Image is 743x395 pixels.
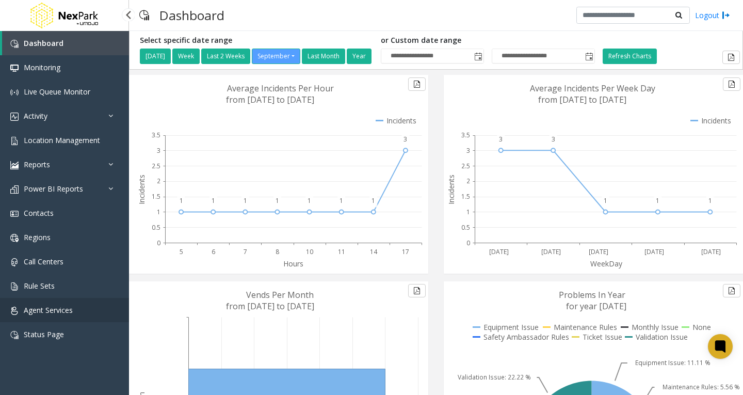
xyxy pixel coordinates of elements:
span: Toggle popup [583,49,594,64]
a: Logout [695,10,730,21]
text: [DATE] [644,247,664,256]
text: Maintenance Rules: 5.56 % [663,383,740,391]
text: Incidents [446,175,456,204]
button: [DATE] [140,49,171,64]
text: 2.5 [461,162,470,170]
text: Average Incidents Per Week Day [530,83,655,94]
button: Year [347,49,372,64]
span: Agent Services [24,305,73,315]
text: 8 [276,247,279,256]
text: WeekDay [590,259,623,268]
text: 6 [212,247,215,256]
text: 3 [403,135,407,144]
text: 3.5 [152,131,160,139]
text: 3 [466,146,470,155]
text: [DATE] [701,247,721,256]
button: Refresh Charts [603,49,657,64]
text: 1 [708,196,712,205]
text: 1.5 [152,192,160,201]
h3: Dashboard [154,3,230,28]
text: 1 [308,196,311,205]
text: 0 [466,239,470,247]
button: Last 2 Weeks [201,49,250,64]
button: Export to pdf [722,51,740,64]
text: 10 [306,247,313,256]
text: 2.5 [152,162,160,170]
button: Export to pdf [408,284,426,297]
text: 3 [552,135,555,144]
img: 'icon' [10,185,19,194]
text: 1 [656,196,659,205]
text: Incidents [137,175,147,204]
text: 1 [157,208,160,216]
text: 3 [157,146,160,155]
text: 1 [466,208,470,216]
a: Dashboard [2,31,129,55]
text: 1 [276,196,279,205]
text: from [DATE] to [DATE] [226,94,314,105]
img: 'icon' [10,331,19,339]
text: 3.5 [461,131,470,139]
span: Live Queue Monitor [24,87,90,97]
img: 'icon' [10,258,19,266]
text: Problems In Year [559,289,625,301]
text: 1 [244,196,247,205]
span: Contacts [24,208,54,218]
img: 'icon' [10,210,19,218]
text: 5 [180,247,183,256]
text: from [DATE] to [DATE] [538,94,626,105]
span: Regions [24,232,51,242]
text: Equipment Issue: 11.11 % [635,358,710,367]
text: [DATE] [489,247,509,256]
span: Power BI Reports [24,184,83,194]
span: Activity [24,111,47,121]
text: 2 [466,177,470,185]
img: 'icon' [10,307,19,315]
text: 0.5 [152,223,160,232]
text: 11 [338,247,345,256]
button: Export to pdf [723,284,740,297]
span: Location Management [24,135,100,145]
text: 3 [499,135,503,144]
img: 'icon' [10,234,19,242]
text: 1 [372,196,375,205]
text: 0.5 [461,223,470,232]
text: [DATE] [589,247,608,256]
text: 1 [212,196,215,205]
span: Monitoring [24,62,60,72]
span: Toggle popup [472,49,483,64]
text: Hours [283,259,303,268]
img: 'icon' [10,88,19,97]
text: Average Incidents Per Hour [227,83,334,94]
text: 7 [244,247,247,256]
h5: Select specific date range [140,36,373,45]
button: Export to pdf [408,77,426,91]
text: 1.5 [461,192,470,201]
img: logout [722,10,730,21]
text: 0 [157,239,160,247]
text: [DATE] [541,247,561,256]
button: Export to pdf [723,77,740,91]
img: 'icon' [10,40,19,48]
button: September [252,49,300,64]
img: 'icon' [10,161,19,169]
text: from [DATE] to [DATE] [226,301,314,312]
text: for year [DATE] [566,301,626,312]
img: 'icon' [10,64,19,72]
text: 1 [180,196,183,205]
text: Validation Issue: 22.22 % [458,373,531,382]
text: 17 [402,247,409,256]
text: Vends Per Month [246,289,314,301]
span: Rule Sets [24,281,55,291]
span: Dashboard [24,38,63,48]
span: Reports [24,160,50,169]
img: 'icon' [10,282,19,291]
img: pageIcon [139,3,149,28]
text: 14 [370,247,378,256]
img: 'icon' [10,113,19,121]
img: 'icon' [10,137,19,145]
text: 1 [340,196,343,205]
span: Call Centers [24,257,63,266]
text: 2 [157,177,160,185]
text: 1 [604,196,607,205]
